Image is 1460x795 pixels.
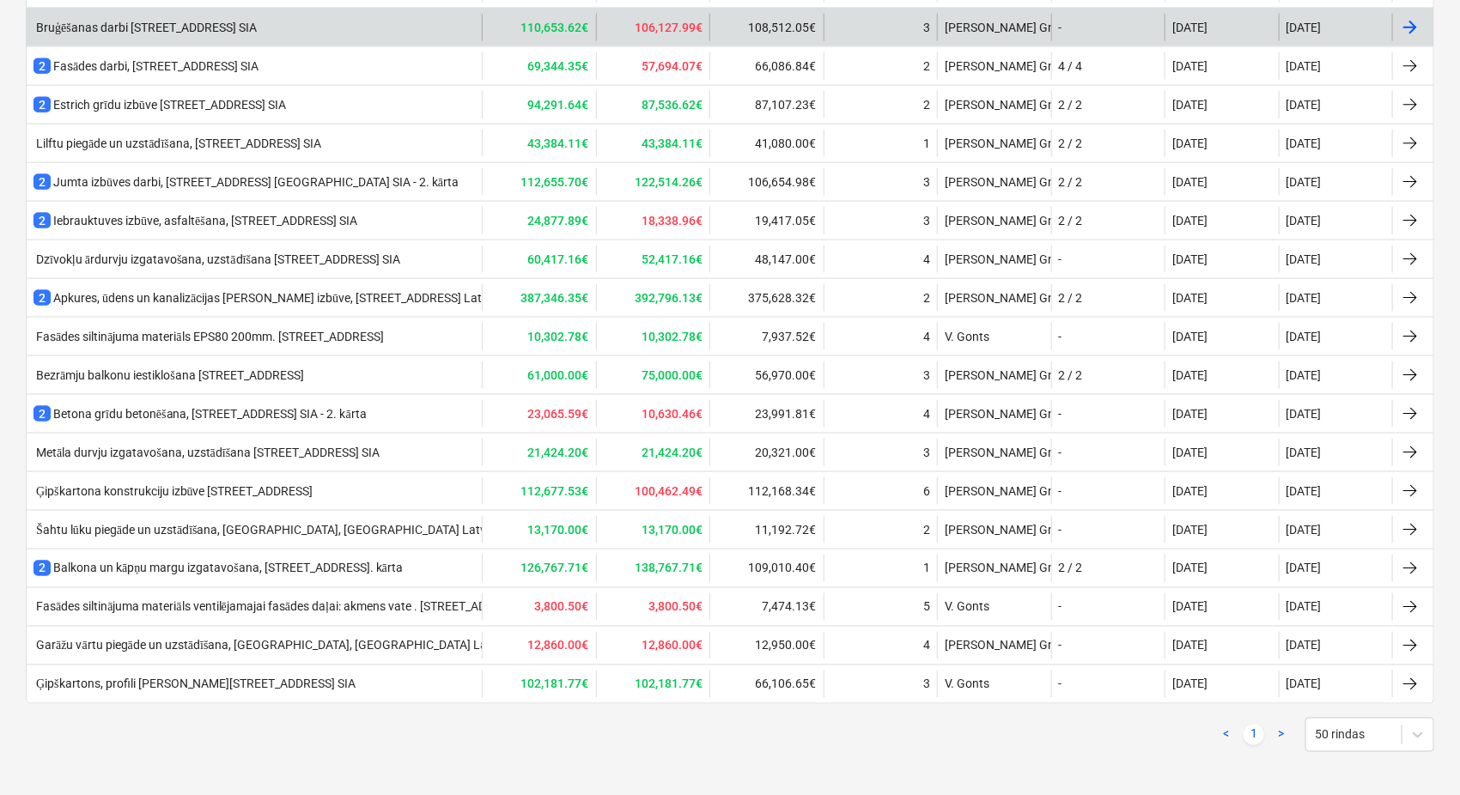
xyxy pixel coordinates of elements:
[709,323,824,350] div: 7,937.52€
[33,212,357,229] div: Iebrauktuves izbūve, asfaltēšana, [STREET_ADDRESS] SIA
[642,137,703,150] b: 43,384.11€
[709,439,824,466] div: 20,321.00€
[937,130,1051,157] div: [PERSON_NAME] Grāmatnieks
[642,446,703,459] b: 21,424.20€
[923,175,930,189] div: 3
[709,632,824,659] div: 12,950.00€
[1287,330,1322,343] div: [DATE]
[635,291,703,305] b: 392,796.13€
[642,59,703,73] b: 57,694.07€
[1287,137,1322,150] div: [DATE]
[1287,98,1322,112] div: [DATE]
[33,523,520,537] div: Šahtu lūku piegāde un uzstādīšana, [GEOGRAPHIC_DATA], [GEOGRAPHIC_DATA] Latvija SIA
[1287,639,1322,652] div: [DATE]
[1059,407,1062,421] div: -
[1287,291,1322,305] div: [DATE]
[709,400,824,428] div: 23,991.81€
[1059,252,1062,266] div: -
[528,523,589,537] b: 13,170.00€
[937,361,1051,389] div: [PERSON_NAME] Grāmatnieks
[33,137,321,151] div: Lilftu piegāde un uzstādīšana, [STREET_ADDRESS] SIA
[1287,252,1322,266] div: [DATE]
[521,484,589,498] b: 112,677.53€
[923,639,930,652] div: 4
[923,137,930,150] div: 1
[937,207,1051,234] div: [PERSON_NAME] Grāmatnieks
[635,677,703,691] b: 102,181.77€
[642,523,703,537] b: 13,170.00€
[709,14,824,41] div: 108,512.05€
[709,246,824,273] div: 48,147.00€
[528,137,589,150] b: 43,384.11€
[1059,639,1062,652] div: -
[923,59,930,73] div: 2
[1172,252,1208,266] div: [DATE]
[1059,21,1062,34] div: -
[33,58,51,74] span: 2
[1172,677,1208,691] div: [DATE]
[937,91,1051,118] div: [PERSON_NAME] Grāmatnieks
[709,516,824,543] div: 11,192.72€
[33,446,380,460] div: Metāla durvju izgatavošana, uzstādīšana [STREET_ADDRESS] SIA
[1059,561,1083,575] div: 2 / 2
[923,21,930,34] div: 3
[642,252,703,266] b: 52,417.16€
[1287,600,1322,614] div: [DATE]
[1172,175,1208,189] div: [DATE]
[937,400,1051,428] div: [PERSON_NAME] Grāmatnieks
[521,175,589,189] b: 112,655.70€
[1172,639,1208,652] div: [DATE]
[1059,368,1083,382] div: 2 / 2
[1287,21,1322,34] div: [DATE]
[1059,59,1083,73] div: 4 / 4
[33,21,257,35] div: Bruģēšanas darbi [STREET_ADDRESS] SIA
[33,405,367,422] div: Betona grīdu betonēšana, [STREET_ADDRESS] SIA - 2. kārta
[1172,523,1208,537] div: [DATE]
[33,97,51,112] span: 2
[642,368,703,382] b: 75,000.00€
[535,600,589,614] b: 3,800.50€
[528,59,589,73] b: 69,344.35€
[33,406,51,422] span: 2
[709,52,824,80] div: 66,086.84€
[1059,600,1062,614] div: -
[937,477,1051,505] div: [PERSON_NAME] Grāmatnieks
[923,561,930,575] div: 1
[709,130,824,157] div: 41,080.00€
[923,446,930,459] div: 3
[521,561,589,575] b: 126,767.71€
[1287,407,1322,421] div: [DATE]
[1287,175,1322,189] div: [DATE]
[642,330,703,343] b: 10,302.78€
[1059,291,1083,305] div: 2 / 2
[1172,446,1208,459] div: [DATE]
[642,639,703,652] b: 12,860.00€
[923,330,930,343] div: 4
[33,484,313,499] div: Ģipškartona konstrukciju izbūve [STREET_ADDRESS]
[521,21,589,34] b: 110,653.62€
[937,516,1051,543] div: [PERSON_NAME] Grāmatnieks
[1216,725,1237,745] a: Previous page
[1287,561,1322,575] div: [DATE]
[33,600,526,615] div: Fasādes siltinājuma materiāls ventilējamajai fasādes daļai: akmens vate . [STREET_ADDRESS]
[635,484,703,498] b: 100,462.49€
[33,58,259,75] div: Fasādes darbi, [STREET_ADDRESS] SIA
[1287,523,1322,537] div: [DATE]
[937,284,1051,312] div: [PERSON_NAME] Grāmatnieks
[1059,446,1062,459] div: -
[528,252,589,266] b: 60,417.16€
[1172,561,1208,575] div: [DATE]
[1172,600,1208,614] div: [DATE]
[923,368,930,382] div: 3
[1287,677,1322,691] div: [DATE]
[709,361,824,389] div: 56,970.00€
[709,91,824,118] div: 87,107.23€
[923,677,930,691] div: 3
[33,252,400,267] div: Dzīvokļu ārdurvju izgatavošana, uzstādīšana [STREET_ADDRESS] SIA
[33,290,51,306] span: 2
[937,323,1051,350] div: V. Gonts
[33,330,384,344] div: Fasādes siltinājuma materiāls EPS80 200mm. [STREET_ADDRESS]
[1059,523,1062,537] div: -
[923,523,930,537] div: 2
[1287,484,1322,498] div: [DATE]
